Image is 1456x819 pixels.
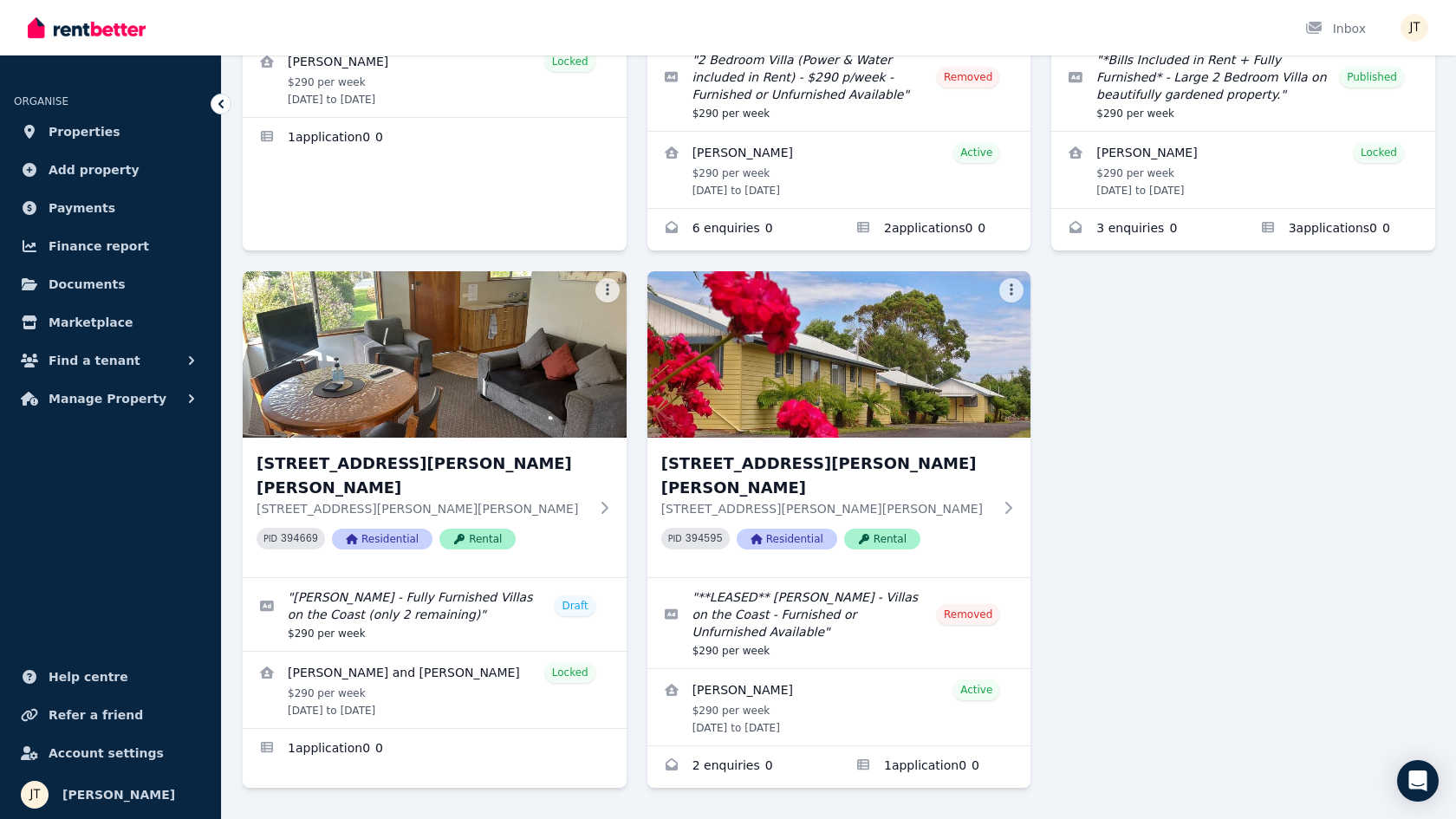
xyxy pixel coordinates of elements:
a: Edit listing: **LEASED** Sharonlee Villas - Villas on the Coast - Furnished or Unfurnished Available [647,578,1031,668]
img: 7/21 Andrew St, Strahan [243,271,627,438]
span: Find a tenant [49,350,140,371]
div: Inbox [1305,20,1366,37]
a: Edit listing: Sharonlee Villas - Fully Furnished Villas on the Coast (only 2 remaining) [243,578,627,651]
a: Finance report [14,229,207,263]
a: Enquiries for 6/21 Andrew St, Strahan [1051,209,1243,250]
a: View details for Jarrid Geard [647,669,1031,745]
button: More options [595,278,620,302]
span: Help centre [49,666,128,687]
span: Finance report [49,236,149,257]
span: Account settings [49,743,164,764]
a: Documents [14,267,207,302]
a: 8/21 Andrew St, Strahan[STREET_ADDRESS][PERSON_NAME][PERSON_NAME][STREET_ADDRESS][PERSON_NAME][PE... [647,271,1031,577]
h3: [STREET_ADDRESS][PERSON_NAME][PERSON_NAME] [257,452,588,500]
span: Payments [49,198,115,218]
code: 394669 [281,533,318,545]
a: Marketplace [14,305,207,340]
span: Rental [844,529,920,549]
a: Enquiries for 8/21 Andrew St, Strahan [647,746,839,788]
span: Properties [49,121,120,142]
a: Help centre [14,660,207,694]
small: PID [668,534,682,543]
a: Applications for 8/21 Andrew St, Strahan [839,746,1030,788]
a: 7/21 Andrew St, Strahan[STREET_ADDRESS][PERSON_NAME][PERSON_NAME][STREET_ADDRESS][PERSON_NAME][PE... [243,271,627,577]
a: Applications for 5/21 Andrew St, Strahan [839,209,1030,250]
img: 8/21 Andrew St, Strahan [647,271,1031,438]
img: Jamie Taylor [21,781,49,809]
span: [PERSON_NAME] [62,784,175,805]
a: Edit listing: *Bills Included in Rent + Fully Furnished* - Large 2 Bedroom Villa on beautifully g... [1051,41,1435,131]
button: Find a tenant [14,343,207,378]
a: Enquiries for 5/21 Andrew St, Strahan [647,209,839,250]
span: Marketplace [49,312,133,333]
span: Refer a friend [49,705,143,725]
h3: [STREET_ADDRESS][PERSON_NAME][PERSON_NAME] [661,452,993,500]
span: Rental [439,529,516,549]
img: Jamie Taylor [1401,14,1428,42]
p: [STREET_ADDRESS][PERSON_NAME][PERSON_NAME] [257,500,588,517]
a: Properties [14,114,207,149]
small: PID [263,534,277,543]
a: Payments [14,191,207,225]
a: View details for Dimity Williams [243,41,627,117]
a: Applications for 7/21 Andrew St, Strahan [243,729,627,770]
a: Account settings [14,736,207,770]
span: Residential [332,529,432,549]
a: Edit listing: 2 Bedroom Villa (Power & Water included in Rent) - $290 p/week - Furnished or Unfur... [647,41,1031,131]
code: 394595 [686,533,723,545]
div: Open Intercom Messenger [1397,760,1439,802]
a: View details for Deborah Purdon [1051,132,1435,208]
a: Refer a friend [14,698,207,732]
span: Documents [49,274,126,295]
button: Manage Property [14,381,207,416]
button: More options [999,278,1024,302]
span: Manage Property [49,388,166,409]
span: ORGANISE [14,95,68,107]
p: [STREET_ADDRESS][PERSON_NAME][PERSON_NAME] [661,500,993,517]
a: Applications for 4/21 Andrew St, Strahan [243,118,627,159]
img: RentBetter [28,15,146,41]
a: Add property [14,153,207,187]
span: Add property [49,159,140,180]
a: View details for Pamela Carroll [647,132,1031,208]
a: View details for Bernice and Aaron Martin [243,652,627,728]
a: Applications for 6/21 Andrew St, Strahan [1244,209,1435,250]
span: Residential [737,529,837,549]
